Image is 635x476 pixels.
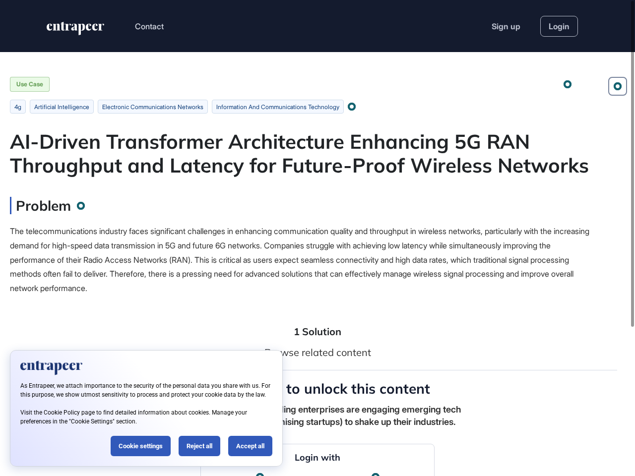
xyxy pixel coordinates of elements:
[10,197,71,214] h3: Problem
[10,226,589,293] span: The telecommunications industry faces significant challenges in enhancing communication quality a...
[30,100,94,114] li: artificial intelligence
[46,22,105,39] a: entrapeer-logo
[295,452,340,463] h4: Login with
[264,345,371,360] div: Browse related content
[492,20,520,32] a: Sign up
[205,380,430,397] h4: Join for free to unlock this content
[10,77,50,92] div: Use Case
[540,16,578,37] a: Login
[294,325,341,338] li: 1 Solution
[98,100,208,114] li: electronic communications networks
[212,100,344,114] li: information and communications technology
[10,129,625,177] div: AI-Driven Transformer Architecture Enhancing 5G RAN Throughput and Latency for Future-Proof Wirel...
[169,403,466,428] div: Learn how the world's leading enterprises are engaging emerging tech (and partnering with promisi...
[10,100,26,114] li: 4g
[135,20,164,33] button: Contact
